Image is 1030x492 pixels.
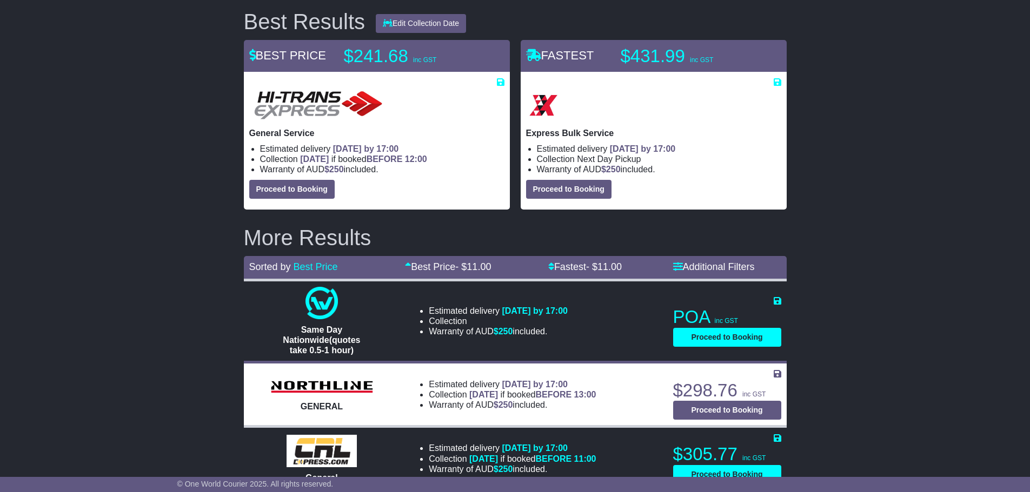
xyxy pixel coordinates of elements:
span: 250 [499,400,513,409]
span: BEFORE [367,154,403,164]
li: Estimated delivery [429,379,596,389]
span: - $ [455,261,491,272]
a: Fastest- $11.00 [548,261,622,272]
span: $ [494,464,513,474]
span: BEST PRICE [249,49,326,62]
span: GENERAL [301,402,343,411]
p: $305.77 [673,443,781,465]
span: - $ [586,261,622,272]
button: Proceed to Booking [673,328,781,347]
span: if booked [469,390,596,399]
span: Same Day Nationwide(quotes take 0.5-1 hour) [283,325,360,355]
span: inc GST [413,56,436,64]
li: Warranty of AUD included. [260,164,504,174]
span: [DATE] by 17:00 [610,144,676,153]
span: 11.00 [467,261,491,272]
span: FASTEST [526,49,594,62]
span: inc GST [742,390,766,398]
span: $ [494,400,513,409]
li: Collection [429,454,596,464]
span: © One World Courier 2025. All rights reserved. [177,480,334,488]
button: Proceed to Booking [526,180,612,199]
span: 250 [329,165,344,174]
span: Next Day Pickup [577,154,641,164]
span: BEFORE [535,390,572,399]
button: Edit Collection Date [376,14,466,33]
li: Collection [429,389,596,400]
span: 11:00 [574,454,596,463]
span: inc GST [690,56,713,64]
div: Best Results [238,10,371,33]
span: $ [324,165,344,174]
span: [DATE] [469,454,498,463]
span: inc GST [715,317,738,325]
a: Best Price- $11.00 [405,261,491,272]
span: [DATE] [469,390,498,399]
span: Sorted by [249,261,291,272]
span: inc GST [742,454,766,462]
span: if booked [300,154,427,164]
button: Proceed to Booking [249,180,335,199]
a: Additional Filters [673,261,755,272]
span: $ [601,165,621,174]
button: Proceed to Booking [673,401,781,420]
span: 11.00 [597,261,622,272]
span: 13:00 [574,390,596,399]
p: $431.99 [621,45,756,67]
li: Warranty of AUD included. [429,400,596,410]
span: 250 [499,327,513,336]
p: General Service [249,128,504,138]
span: 12:00 [405,154,427,164]
span: 250 [499,464,513,474]
a: Best Price [294,261,338,272]
li: Estimated delivery [429,443,596,453]
li: Collection [429,316,568,326]
span: [DATE] [300,154,329,164]
span: [DATE] by 17:00 [502,306,568,315]
p: Express Bulk Service [526,128,781,138]
li: Estimated delivery [429,306,568,316]
button: Proceed to Booking [673,465,781,484]
li: Warranty of AUD included. [429,326,568,336]
span: BEFORE [535,454,572,463]
span: General [305,473,338,482]
img: HiTrans: General Service [249,88,388,123]
li: Estimated delivery [260,144,504,154]
span: if booked [469,454,596,463]
span: $ [494,327,513,336]
span: [DATE] by 17:00 [502,380,568,389]
li: Collection [260,154,504,164]
p: $298.76 [673,380,781,401]
li: Warranty of AUD included. [537,164,781,174]
span: [DATE] by 17:00 [333,144,399,153]
img: Border Express: Express Bulk Service [526,88,561,123]
h2: More Results [244,226,787,250]
span: [DATE] by 17:00 [502,443,568,453]
span: 250 [606,165,621,174]
p: POA [673,306,781,328]
img: CRL: General [287,435,357,467]
img: One World Courier: Same Day Nationwide(quotes take 0.5-1 hour) [305,287,338,319]
img: Northline Distribution: GENERAL [268,378,376,396]
li: Warranty of AUD included. [429,464,596,474]
p: $241.68 [344,45,479,67]
li: Estimated delivery [537,144,781,154]
li: Collection [537,154,781,164]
